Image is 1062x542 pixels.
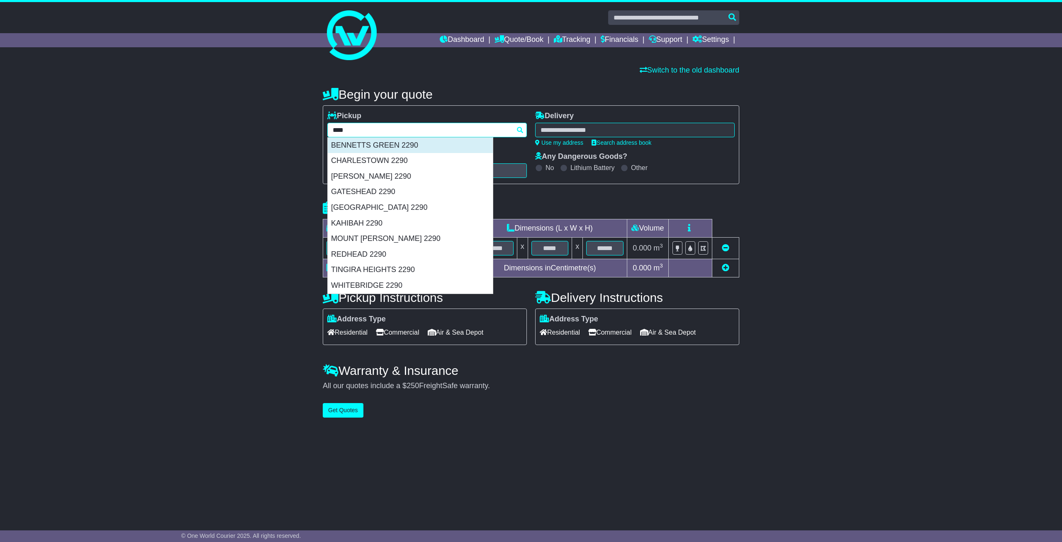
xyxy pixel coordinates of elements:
[592,139,651,146] a: Search address book
[323,382,739,391] div: All our quotes include a $ FreightSafe warranty.
[328,262,493,278] div: TINGIRA HEIGHTS 2290
[535,152,627,161] label: Any Dangerous Goods?
[692,33,729,47] a: Settings
[323,364,739,377] h4: Warranty & Insurance
[473,219,627,238] td: Dimensions (L x W x H)
[328,247,493,262] div: REDHEAD 2290
[627,219,668,238] td: Volume
[640,326,696,339] span: Air & Sea Depot
[323,291,527,304] h4: Pickup Instructions
[328,184,493,200] div: GATESHEAD 2290
[570,164,615,172] label: Lithium Battery
[494,33,543,47] a: Quote/Book
[327,315,386,324] label: Address Type
[640,66,739,74] a: Switch to the old dashboard
[722,244,729,252] a: Remove this item
[327,326,368,339] span: Residential
[660,262,663,269] sup: 3
[633,244,651,252] span: 0.000
[660,243,663,249] sup: 3
[328,169,493,185] div: [PERSON_NAME] 2290
[535,112,574,121] label: Delivery
[323,87,739,101] h4: Begin your quote
[323,403,363,418] button: Get Quotes
[722,264,729,272] a: Add new item
[323,259,392,277] td: Total
[440,33,484,47] a: Dashboard
[328,200,493,216] div: [GEOGRAPHIC_DATA] 2290
[428,326,484,339] span: Air & Sea Depot
[328,138,493,153] div: BENNETTS GREEN 2290
[376,326,419,339] span: Commercial
[631,164,648,172] label: Other
[588,326,631,339] span: Commercial
[327,112,361,121] label: Pickup
[323,201,427,215] h4: Package details |
[535,139,583,146] a: Use my address
[535,291,739,304] h4: Delivery Instructions
[328,278,493,294] div: WHITEBRIDGE 2290
[653,244,663,252] span: m
[328,216,493,231] div: KAHIBAH 2290
[181,532,301,539] span: © One World Courier 2025. All rights reserved.
[633,264,651,272] span: 0.000
[327,123,527,137] typeahead: Please provide city
[540,326,580,339] span: Residential
[546,164,554,172] label: No
[407,382,419,390] span: 250
[649,33,682,47] a: Support
[540,315,598,324] label: Address Type
[323,219,392,238] td: Type
[328,153,493,169] div: CHARLESTOWN 2290
[328,231,493,247] div: MOUNT [PERSON_NAME] 2290
[473,259,627,277] td: Dimensions in Centimetre(s)
[572,238,583,259] td: x
[554,33,590,47] a: Tracking
[517,238,528,259] td: x
[653,264,663,272] span: m
[601,33,638,47] a: Financials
